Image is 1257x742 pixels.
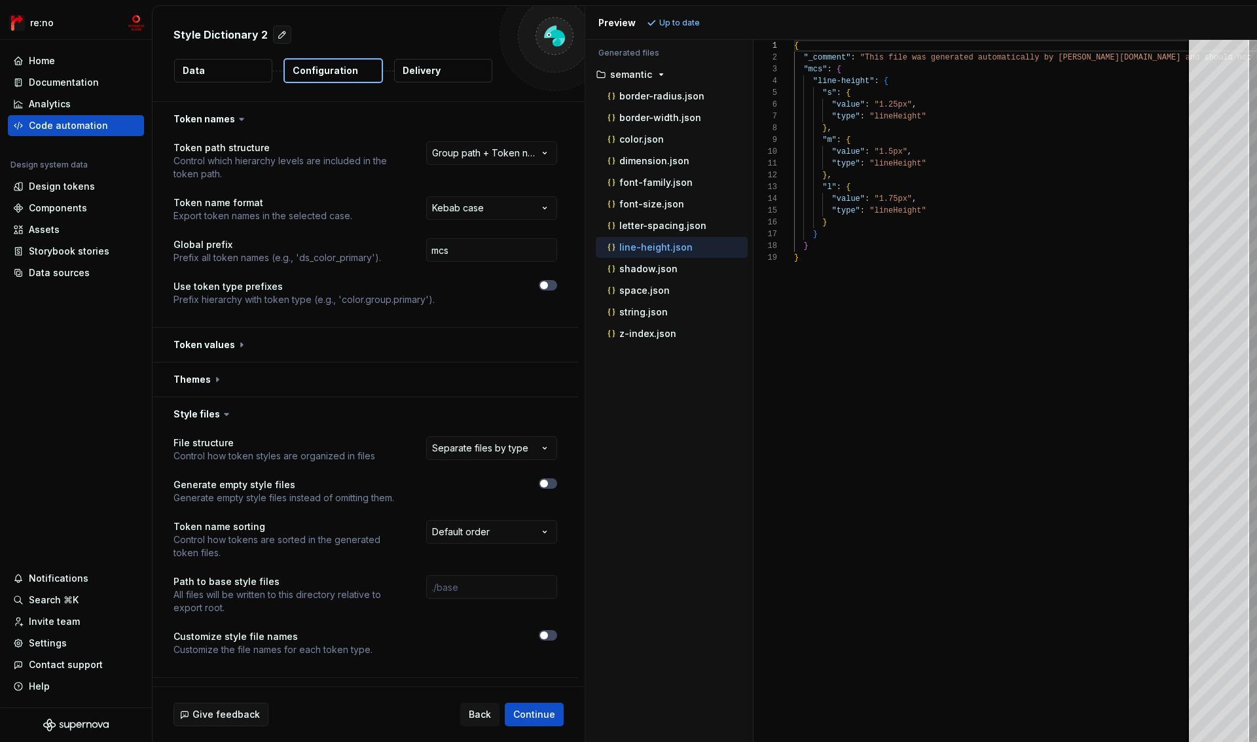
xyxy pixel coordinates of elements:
span: : [874,77,879,86]
p: space.json [619,285,670,296]
div: 8 [754,122,777,134]
span: "_comment" [803,53,850,62]
div: Invite team [29,615,80,628]
div: Search ⌘K [29,593,79,607]
div: 15 [754,205,777,217]
p: font-family.json [619,177,693,188]
div: 14 [754,193,777,205]
div: 10 [754,146,777,158]
p: Path to base style files [173,575,403,588]
div: 12 [754,169,777,181]
span: } [822,218,827,227]
span: "lineHeight" [869,159,926,168]
div: 6 [754,99,777,111]
span: : [827,65,831,74]
p: letter-spacing.json [619,221,706,231]
span: , [912,194,917,203]
a: Design tokens [8,176,144,197]
p: color.json [619,134,664,145]
button: semantic [591,67,748,82]
a: Storybook stories [8,241,144,262]
span: "value" [831,147,864,156]
div: 4 [754,75,777,87]
button: font-size.json [596,197,748,211]
p: Generate empty style files instead of omitting them. [173,491,394,504]
button: color.json [596,132,748,147]
img: 4ec385d3-6378-425b-8b33-6545918efdc5.png [9,15,25,31]
p: Delivery [403,64,441,77]
p: font-size.json [619,199,684,209]
div: 11 [754,158,777,169]
p: Export token names in the selected case. [173,209,352,222]
span: "mcs" [803,65,827,74]
div: Storybook stories [29,245,109,258]
span: "lineHeight" [869,206,926,215]
button: Delivery [394,59,492,82]
button: Back [460,703,500,726]
p: shadow.json [619,264,678,274]
span: : [865,194,869,203]
p: Use token type prefixes [173,280,435,293]
a: Documentation [8,72,144,93]
a: Invite team [8,611,144,632]
span: "m" [822,135,837,145]
p: Generated files [598,48,740,58]
p: Configuration [293,64,358,77]
span: , [827,171,831,180]
button: Help [8,676,144,697]
button: Notifications [8,568,144,589]
a: Code automation [8,115,144,136]
span: : [860,159,864,168]
p: border-width.json [619,113,701,123]
div: Data sources [29,266,90,279]
span: "lineHeight" [869,112,926,121]
button: Search ⌘K [8,590,144,610]
span: "This file was generated automatically by [PERSON_NAME] [860,53,1119,62]
button: re:nomc-develop [3,9,149,37]
div: 18 [754,240,777,252]
p: semantic [610,69,652,80]
button: line-height.json [596,240,748,255]
svg: Supernova Logo [43,718,109,732]
p: line-height.json [619,242,693,253]
a: Data sources [8,262,144,283]
span: { [846,88,850,97]
img: mc-develop [128,15,144,31]
p: Prefix all token names (e.g., 'ds_color_primary'). [173,251,381,264]
div: Analytics [29,97,71,111]
input: ./base [426,575,557,599]
button: Continue [505,703,564,726]
div: 16 [754,217,777,228]
p: Data [183,64,205,77]
div: Design tokens [29,180,95,193]
a: Home [8,50,144,71]
span: : [836,135,841,145]
p: File structure [173,436,375,450]
button: Contact support [8,654,144,675]
span: "1.25px" [874,100,912,109]
span: : [836,183,841,192]
button: shadow.json [596,262,748,276]
p: Style Dictionary 2 [173,27,268,43]
a: Settings [8,633,144,654]
a: Assets [8,219,144,240]
span: } [794,253,799,262]
span: , [827,124,831,133]
span: } [822,124,827,133]
p: Customize style file names [173,630,373,643]
span: Give feedback [192,708,260,721]
span: "1.5px" [874,147,907,156]
span: } [812,230,817,239]
span: { [794,41,799,50]
div: 9 [754,134,777,146]
div: Code automation [29,119,108,132]
div: Help [29,680,50,693]
button: border-radius.json [596,89,748,103]
p: dimension.json [619,156,689,166]
span: } [822,171,827,180]
div: Home [29,54,55,67]
div: Contact support [29,658,103,671]
div: 19 [754,252,777,264]
span: { [846,135,850,145]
